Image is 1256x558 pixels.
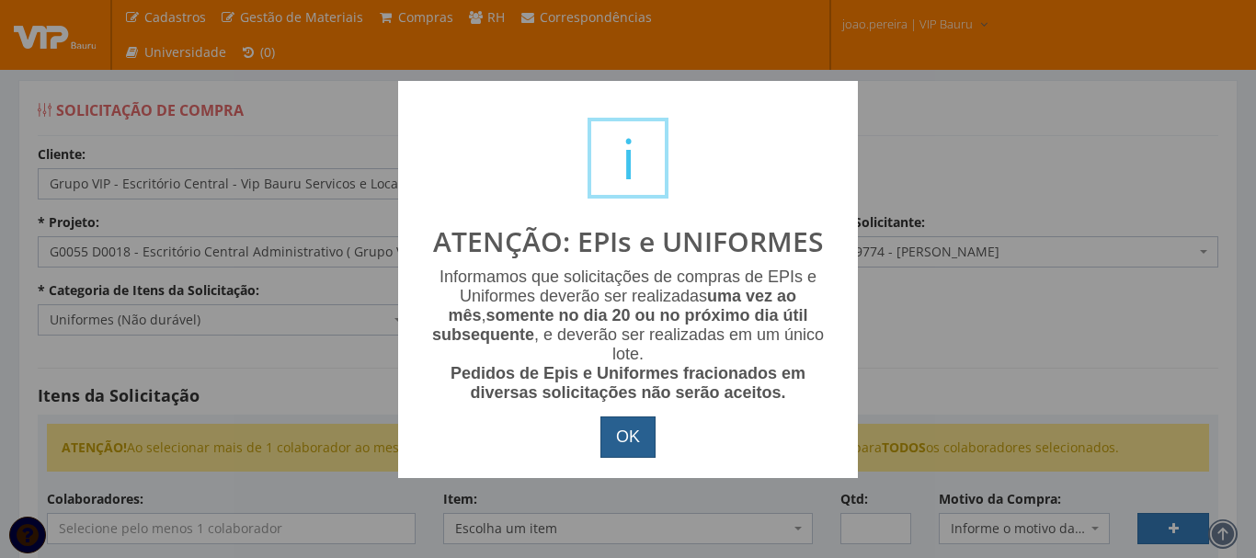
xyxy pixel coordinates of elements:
[448,287,796,325] b: uma vez ao mês
[417,268,839,403] div: Informamos que solicitações de compras de EPIs e Uniformes deverão ser realizadas , , e deverão s...
[588,118,668,199] div: i
[432,306,808,344] b: somente no dia 20 ou no próximo dia útil subsequente
[451,364,805,402] b: Pedidos de Epis e Uniformes fracionados em diversas solicitações não serão aceitos.
[417,226,839,256] h2: ATENÇÃO: EPIs e UNIFORMES
[600,416,656,459] button: OK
